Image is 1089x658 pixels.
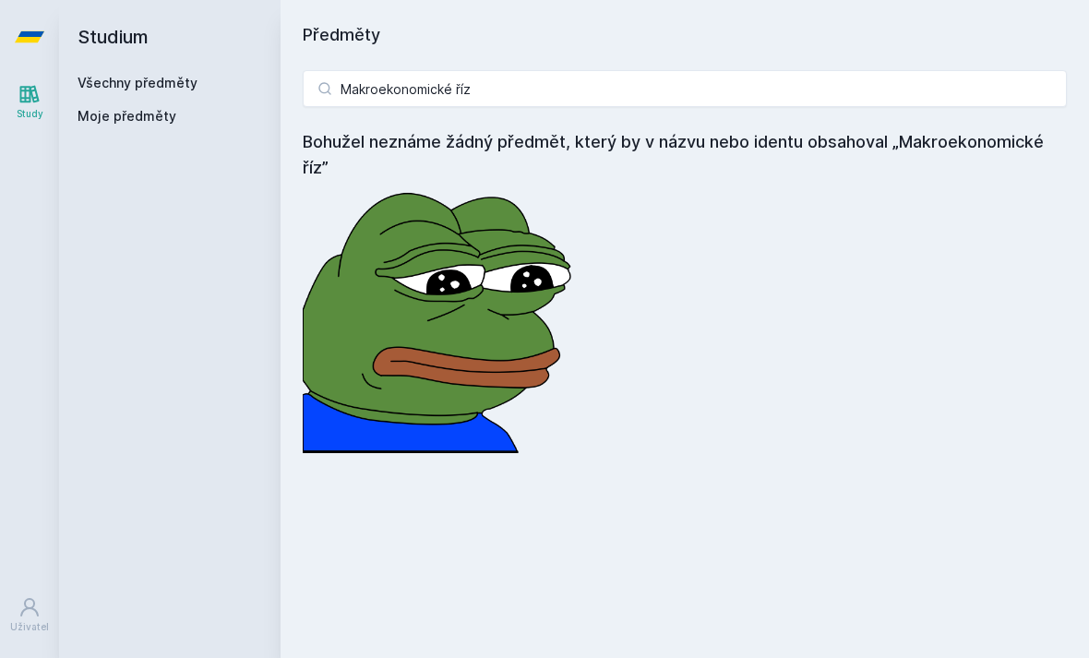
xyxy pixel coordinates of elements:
img: error_picture.png [303,181,580,453]
div: Uživatel [10,620,49,634]
span: Moje předměty [78,107,176,126]
a: Study [4,74,55,130]
input: Název nebo ident předmětu… [303,70,1067,107]
h4: Bohužel neznáme žádný předmět, který by v názvu nebo identu obsahoval „Makroekonomické říz” [303,129,1067,181]
h1: Předměty [303,22,1067,48]
a: Uživatel [4,587,55,643]
div: Study [17,107,43,121]
a: Všechny předměty [78,75,197,90]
